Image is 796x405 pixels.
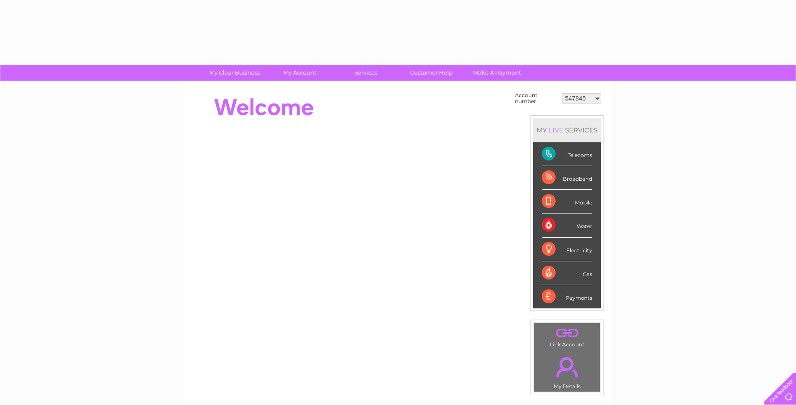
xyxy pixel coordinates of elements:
[396,65,467,81] a: Customer Help
[199,65,270,81] a: My Clear Business
[547,126,565,134] div: LIVE
[330,65,401,81] a: Services
[542,261,592,285] div: Gas
[265,65,336,81] a: My Account
[542,238,592,261] div: Electricity
[533,118,601,142] div: MY SERVICES
[542,142,592,166] div: Telecoms
[461,65,533,81] a: Make A Payment
[542,190,592,213] div: Mobile
[542,166,592,190] div: Broadband
[536,352,598,382] a: .
[534,323,600,350] td: Link Account
[536,325,598,340] a: .
[542,213,592,237] div: Water
[542,285,592,308] div: Payments
[534,350,600,392] td: My Details
[513,90,560,107] td: Account number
